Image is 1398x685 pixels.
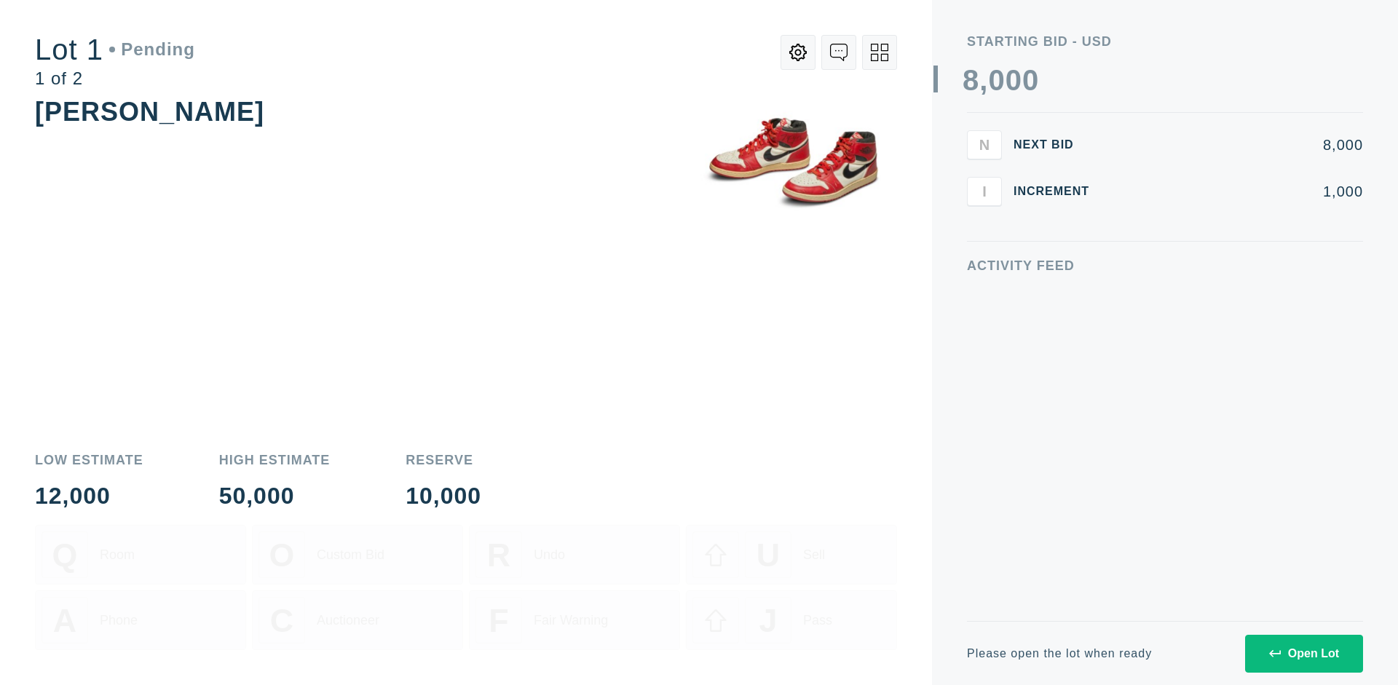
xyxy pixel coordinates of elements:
div: Pending [109,41,195,58]
div: Increment [1014,186,1101,197]
div: [PERSON_NAME] [35,97,264,127]
div: Activity Feed [967,259,1363,272]
div: , [979,66,988,357]
div: 1 of 2 [35,70,195,87]
button: I [967,177,1002,206]
div: 1,000 [1113,184,1363,199]
div: 8 [963,66,979,95]
button: Open Lot [1245,635,1363,673]
div: High Estimate [219,454,331,467]
div: Low Estimate [35,454,143,467]
div: 0 [988,66,1005,95]
div: 10,000 [406,484,481,507]
button: N [967,130,1002,159]
div: Open Lot [1269,647,1339,660]
div: 12,000 [35,484,143,507]
div: 0 [1006,66,1022,95]
span: N [979,136,990,153]
div: 50,000 [219,484,331,507]
div: Next Bid [1014,139,1101,151]
div: Starting Bid - USD [967,35,1363,48]
div: Lot 1 [35,35,195,64]
span: I [982,183,987,199]
div: 0 [1022,66,1039,95]
div: Please open the lot when ready [967,648,1152,660]
div: 8,000 [1113,138,1363,152]
div: Reserve [406,454,481,467]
